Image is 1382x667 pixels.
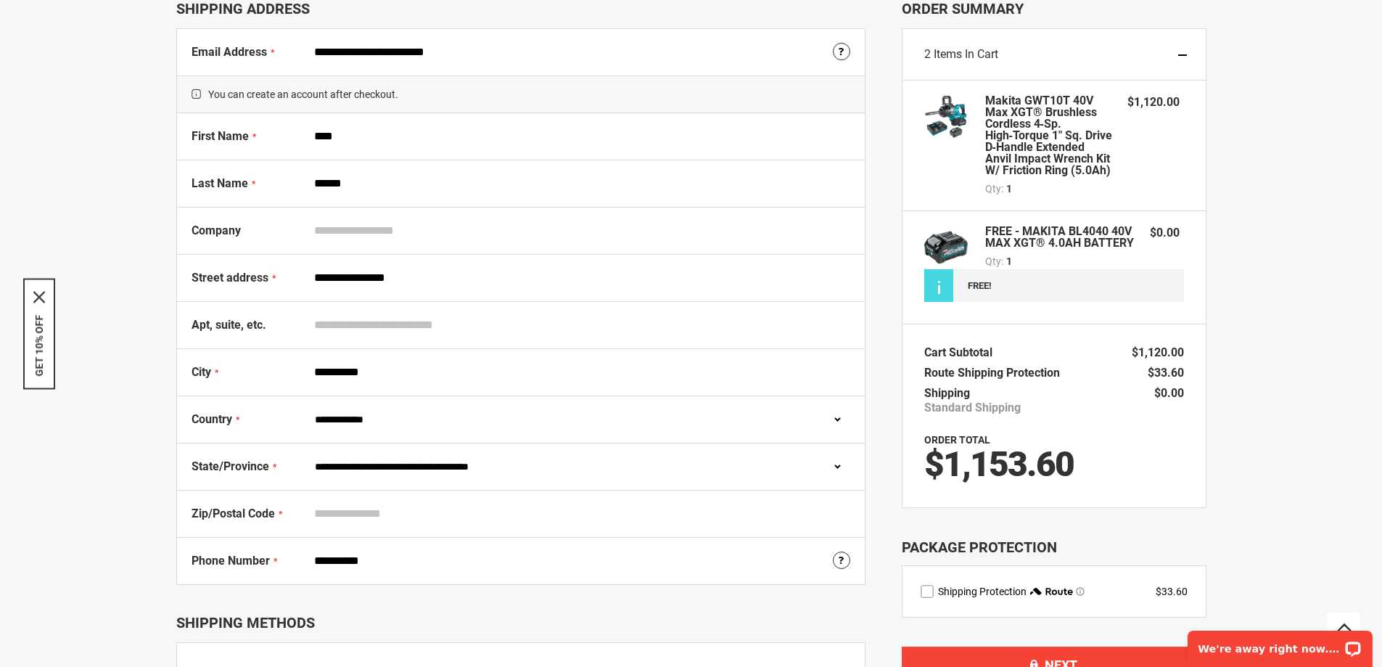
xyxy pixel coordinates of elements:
[1156,584,1188,599] div: $33.60
[924,343,1000,363] th: Cart Subtotal
[33,291,45,303] svg: close icon
[1006,181,1012,196] span: 1
[924,47,931,61] span: 2
[33,291,45,303] button: Close
[938,586,1027,597] span: Shipping Protection
[192,365,211,379] span: City
[924,401,1021,415] span: Standard Shipping
[924,363,1067,383] th: Route Shipping Protection
[192,129,249,143] span: First Name
[33,314,45,376] button: GET 10% OFF
[192,412,232,426] span: Country
[921,584,1188,599] div: route shipping protection selector element
[177,75,865,113] span: You can create an account after checkout.
[192,459,269,473] span: State/Province
[985,95,1114,176] strong: Makita GWT10T 40V max XGT® Brushless Cordless 4‑Sp. High‑Torque 1" Sq. Drive D‑Handle Extended An...
[924,434,990,446] strong: Order Total
[1148,366,1184,380] span: $33.60
[1178,621,1382,667] iframe: LiveChat chat widget
[192,45,267,59] span: Email Address
[1150,226,1180,240] span: $0.00
[985,183,1001,195] span: Qty
[902,537,1206,558] div: Package Protection
[192,318,266,332] span: Apt, suite, etc.
[924,386,970,400] span: Shipping
[934,47,998,61] span: Items in Cart
[192,507,275,520] span: Zip/Postal Code
[1006,254,1012,269] span: 1
[1154,386,1184,400] span: $0.00
[968,280,992,292] div: FREE!
[985,226,1136,249] strong: FREE - MAKITA BL4040 40V MAX XGT® 4.0AH BATTERY
[176,614,865,631] div: Shipping Methods
[192,554,270,568] span: Phone Number
[924,226,968,269] img: MAKITA BL4040 40V MAX XGT® 4.0AH BATTERY
[985,255,1001,267] span: Qty
[1076,587,1085,596] span: Learn more
[1127,95,1180,109] span: $1,120.00
[192,224,241,237] span: Company
[1132,345,1184,359] span: $1,120.00
[924,95,968,139] img: Makita GWT10T 40V max XGT® Brushless Cordless 4‑Sp. High‑Torque 1" Sq. Drive D‑Handle Extended An...
[924,443,1074,485] span: $1,153.60
[192,176,248,190] span: Last Name
[192,271,268,285] span: Street address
